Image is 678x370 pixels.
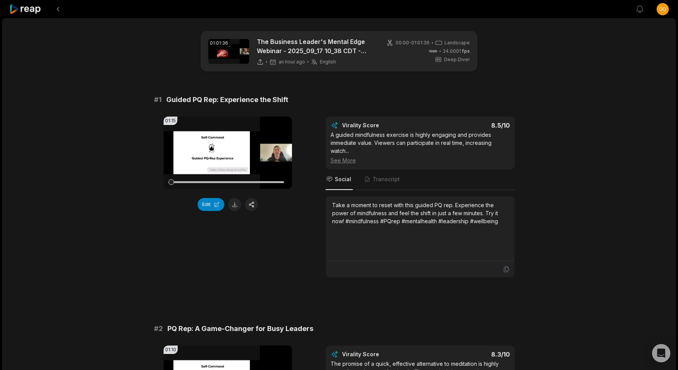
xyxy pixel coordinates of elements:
span: PQ Rep: A Game-Changer for Busy Leaders [167,323,313,334]
div: 8.3 /10 [428,351,510,358]
div: 8.5 /10 [428,122,510,129]
button: Edit [198,198,224,211]
span: Deep Diver [444,56,470,63]
span: # 2 [154,323,163,334]
p: The Business Leader's Mental Edge Webinar - 2025_09_17 10_38 CDT - Recording 2 [257,37,377,55]
div: 01:01:36 [208,39,230,47]
span: Landscape [444,39,470,46]
div: See More [331,156,510,164]
nav: Tabs [326,169,515,190]
span: English [320,59,336,65]
div: A guided mindfulness exercise is highly engaging and provides immediate value. Viewers can partic... [331,131,510,164]
span: fps [462,48,470,54]
div: Take a moment to reset with this guided PQ rep. Experience the power of mindfulness and feel the ... [332,201,508,225]
span: 00:00 - 01:01:36 [396,39,430,46]
span: # 1 [154,94,162,105]
span: Social [335,175,351,183]
div: Virality Score [342,351,424,358]
div: Open Intercom Messenger [652,344,670,362]
span: Transcript [373,175,400,183]
span: 24.0001 [443,48,470,55]
div: Virality Score [342,122,424,129]
span: an hour ago [279,59,305,65]
span: Guided PQ Rep: Experience the Shift [166,94,288,105]
video: Your browser does not support mp4 format. [164,117,292,189]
